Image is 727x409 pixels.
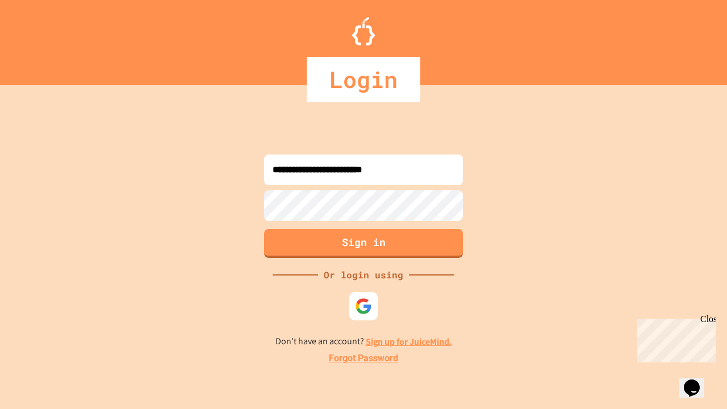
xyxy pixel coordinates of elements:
button: Sign in [264,229,463,258]
div: Chat with us now!Close [5,5,78,72]
img: Logo.svg [352,17,375,45]
a: Forgot Password [329,352,398,365]
iframe: chat widget [633,314,716,362]
div: Login [307,57,420,102]
img: google-icon.svg [355,298,372,315]
a: Sign up for JuiceMind. [366,336,452,348]
p: Don't have an account? [275,335,452,349]
div: Or login using [318,268,409,282]
iframe: chat widget [679,364,716,398]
